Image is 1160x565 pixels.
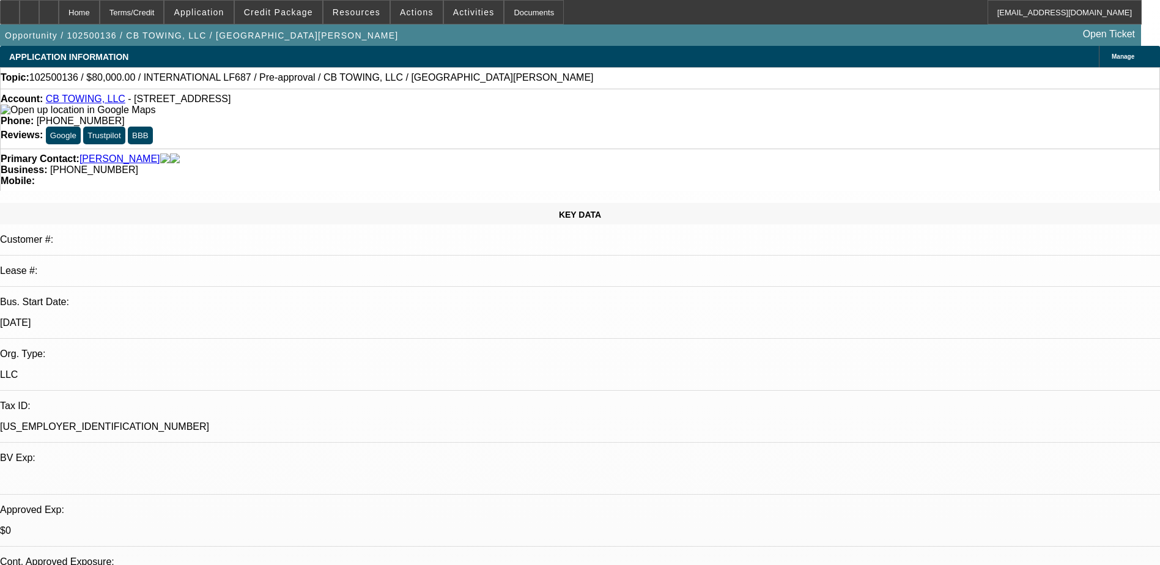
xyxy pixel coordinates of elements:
span: KEY DATA [559,210,601,220]
span: APPLICATION INFORMATION [9,52,128,62]
strong: Mobile: [1,175,35,186]
a: CB TOWING, LLC [46,94,125,104]
span: Actions [400,7,434,17]
span: Credit Package [244,7,313,17]
img: facebook-icon.png [160,153,170,164]
span: Activities [453,7,495,17]
strong: Topic: [1,72,29,83]
button: Activities [444,1,504,24]
button: Resources [323,1,390,24]
strong: Reviews: [1,130,43,140]
strong: Business: [1,164,47,175]
button: Actions [391,1,443,24]
strong: Primary Contact: [1,153,79,164]
button: Trustpilot [83,127,125,144]
span: 102500136 / $80,000.00 / INTERNATIONAL LF687 / Pre-approval / CB TOWING, LLC / [GEOGRAPHIC_DATA][... [29,72,594,83]
button: BBB [128,127,153,144]
button: Google [46,127,81,144]
a: [PERSON_NAME] [79,153,160,164]
span: Application [174,7,224,17]
button: Application [164,1,233,24]
a: Open Ticket [1078,24,1140,45]
span: Resources [333,7,380,17]
strong: Phone: [1,116,34,126]
button: Credit Package [235,1,322,24]
span: [PHONE_NUMBER] [50,164,138,175]
span: Opportunity / 102500136 / CB TOWING, LLC / [GEOGRAPHIC_DATA][PERSON_NAME] [5,31,398,40]
img: Open up location in Google Maps [1,105,155,116]
span: - [STREET_ADDRESS] [128,94,231,104]
strong: Account: [1,94,43,104]
a: View Google Maps [1,105,155,115]
span: [PHONE_NUMBER] [37,116,125,126]
img: linkedin-icon.png [170,153,180,164]
span: Manage [1112,53,1134,60]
